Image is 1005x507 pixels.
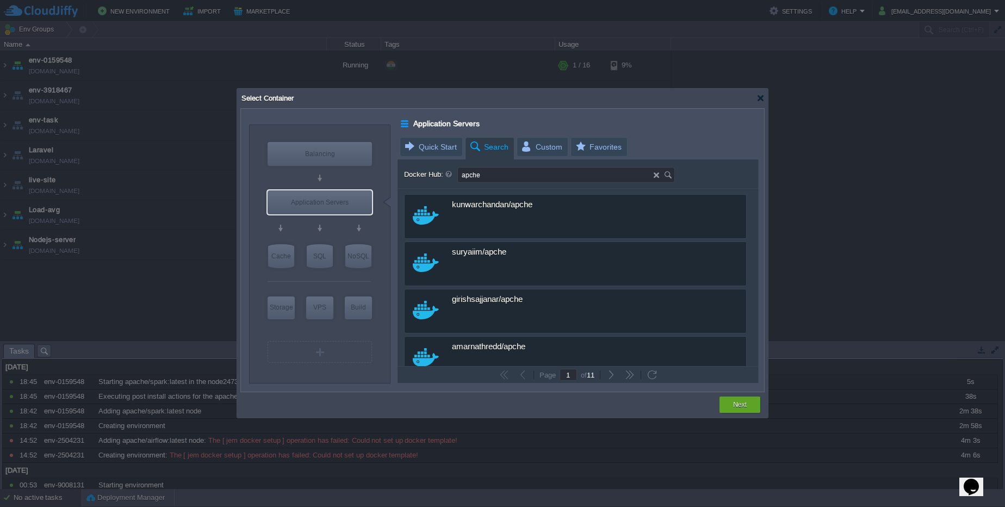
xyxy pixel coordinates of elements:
[413,301,439,319] img: docker-w48.svg
[345,244,371,268] div: NoSQL
[345,244,371,268] div: NoSQL Databases
[307,244,333,268] div: SQL
[413,348,439,367] img: docker-w48.svg
[268,142,372,166] div: Load Balancer
[577,370,598,379] div: of
[413,206,439,225] img: docker-w48.svg
[452,295,523,305] span: girishsajjanar/apche
[404,167,456,182] label: Docker Hub:
[452,342,525,352] span: amarnathredd/apche
[345,296,372,318] div: Build
[268,142,372,166] div: Balancing
[413,253,439,272] img: docker-w48.svg
[306,296,333,319] div: Elastic VPS
[306,296,333,318] div: VPS
[574,138,622,156] span: Favorites
[536,371,560,379] div: Page
[452,200,532,210] span: kunwarchandan/apche
[452,248,506,257] span: suryaiim/apche
[587,371,594,379] span: 11
[307,244,333,268] div: SQL Databases
[959,463,994,496] iframe: chat widget
[268,296,295,319] div: Storage Containers
[240,94,294,102] span: Select Container
[733,399,747,410] button: Next
[345,296,372,319] div: Build Node
[268,244,294,268] div: Cache
[404,138,457,156] span: Quick Start
[520,138,562,156] span: Custom
[401,116,410,131] div: Application Servers
[268,190,372,214] div: Application Servers
[268,296,295,318] div: Storage
[469,138,508,157] span: Search
[268,341,372,363] div: Create New Layer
